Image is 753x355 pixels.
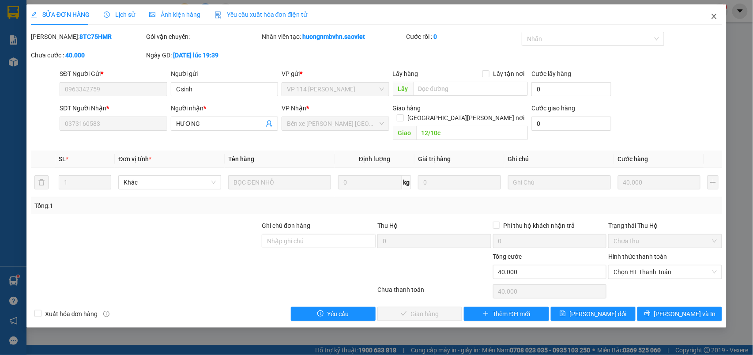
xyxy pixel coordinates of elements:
span: user-add [266,120,273,127]
b: huongnmbvhn.saoviet [302,33,365,40]
span: picture [149,11,155,18]
span: Lịch sử [104,11,135,18]
input: 0 [618,175,701,189]
span: Xuất hóa đơn hàng [41,309,102,319]
span: SL [59,155,66,162]
label: Cước lấy hàng [531,70,571,77]
span: Lấy [393,82,413,96]
img: icon [215,11,222,19]
span: Giao hàng [393,105,421,112]
span: Khác [124,176,216,189]
label: Hình thức thanh toán [608,253,667,260]
input: Ghi chú đơn hàng [262,234,376,248]
button: plus [708,175,719,189]
span: save [560,310,566,317]
span: Giao [393,126,416,140]
span: Lấy tận nơi [489,69,528,79]
span: Ảnh kiện hàng [149,11,200,18]
span: exclamation-circle [317,310,324,317]
span: SỬA ĐƠN HÀNG [31,11,90,18]
span: Giá trị hàng [418,155,451,162]
span: Đơn vị tính [118,155,151,162]
div: Chưa thanh toán [376,285,492,300]
div: Người gửi [171,69,279,79]
div: Gói vận chuyển: [146,32,260,42]
b: 0 [433,33,437,40]
input: Ghi Chú [508,175,611,189]
span: Chưa thu [614,234,717,248]
span: Thêm ĐH mới [493,309,530,319]
span: kg [402,175,411,189]
div: Người nhận [171,103,279,113]
div: SĐT Người Nhận [60,103,167,113]
span: Tên hàng [228,155,254,162]
span: [PERSON_NAME] và In [654,309,716,319]
button: printer[PERSON_NAME] và In [637,307,722,321]
span: Định lượng [359,155,390,162]
button: checkGiao hàng [377,307,462,321]
span: Tổng cước [493,253,522,260]
input: Cước giao hàng [531,117,611,131]
span: Cước hàng [618,155,648,162]
button: save[PERSON_NAME] đổi [551,307,636,321]
span: VP 114 Trần Nhật Duật [287,83,384,96]
span: Yêu cầu xuất hóa đơn điện tử [215,11,308,18]
span: Chọn HT Thanh Toán [614,265,717,279]
span: close [711,13,718,20]
div: Tổng: 1 [34,201,291,211]
button: delete [34,175,49,189]
div: [PERSON_NAME]: [31,32,145,42]
label: Ghi chú đơn hàng [262,222,310,229]
b: [DATE] lúc 19:39 [173,52,218,59]
label: Cước giao hàng [531,105,575,112]
div: Chưa cước : [31,50,145,60]
button: exclamation-circleYêu cầu [291,307,376,321]
span: Yêu cầu [327,309,349,319]
span: clock-circle [104,11,110,18]
div: Ngày GD: [146,50,260,60]
span: [PERSON_NAME] đổi [569,309,626,319]
input: VD: Bàn, Ghế [228,175,331,189]
div: Cước rồi : [406,32,520,42]
span: [GEOGRAPHIC_DATA][PERSON_NAME] nơi [404,113,528,123]
span: info-circle [103,311,109,317]
button: plusThêm ĐH mới [464,307,549,321]
span: Bến xe Trung tâm Lào Cai [287,117,384,130]
div: SĐT Người Gửi [60,69,167,79]
span: plus [483,310,489,317]
div: Nhân viên tạo: [262,32,404,42]
th: Ghi chú [505,151,614,168]
span: printer [644,310,651,317]
b: 8TC75HMR [79,33,112,40]
span: Phí thu hộ khách nhận trả [500,221,579,230]
b: 40.000 [65,52,85,59]
span: edit [31,11,37,18]
div: Trạng thái Thu Hộ [608,221,722,230]
span: Thu Hộ [377,222,398,229]
button: Close [702,4,727,29]
input: 0 [418,175,501,189]
span: VP Nhận [282,105,306,112]
input: Cước lấy hàng [531,82,611,96]
div: VP gửi [282,69,389,79]
span: Lấy hàng [393,70,418,77]
input: Dọc đường [413,82,528,96]
input: Dọc đường [416,126,528,140]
